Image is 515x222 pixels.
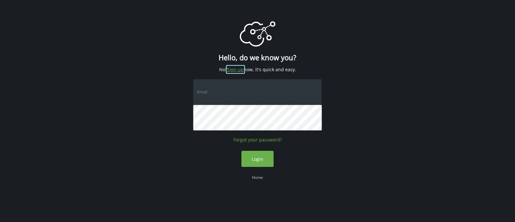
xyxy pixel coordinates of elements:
[219,53,296,62] h1: Hello, do we know you?
[227,66,244,72] a: Sign up
[252,156,263,162] span: Login
[233,137,282,143] a: Forgot your password?
[252,175,263,180] a: Home
[219,67,296,72] span: No? now, it's quick and easy.
[241,151,274,167] button: Login
[193,79,322,105] input: Email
